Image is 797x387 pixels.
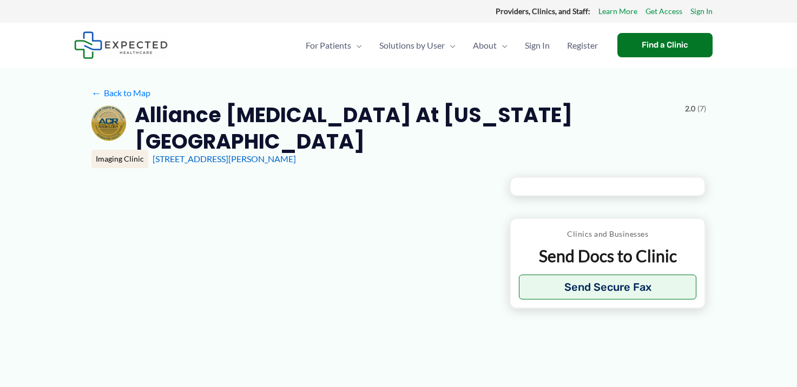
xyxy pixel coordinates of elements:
[351,26,362,64] span: Menu Toggle
[297,26,607,64] nav: Primary Site Navigation
[690,4,713,18] a: Sign In
[567,26,598,64] span: Register
[645,4,682,18] a: Get Access
[379,26,445,64] span: Solutions by User
[617,33,713,57] a: Find a Clinic
[135,102,676,155] h2: Alliance [MEDICAL_DATA] at [US_STATE][GEOGRAPHIC_DATA]
[496,6,590,16] strong: Providers, Clinics, and Staff:
[598,4,637,18] a: Learn More
[558,26,607,64] a: Register
[91,88,102,98] span: ←
[473,26,497,64] span: About
[685,102,695,116] span: 2.0
[445,26,456,64] span: Menu Toggle
[519,275,697,299] button: Send Secure Fax
[74,31,168,59] img: Expected Healthcare Logo - side, dark font, small
[371,26,464,64] a: Solutions by UserMenu Toggle
[306,26,351,64] span: For Patients
[697,102,706,116] span: (7)
[497,26,508,64] span: Menu Toggle
[153,154,296,164] a: [STREET_ADDRESS][PERSON_NAME]
[91,85,150,101] a: ←Back to Map
[297,26,371,64] a: For PatientsMenu Toggle
[91,150,148,168] div: Imaging Clinic
[525,26,550,64] span: Sign In
[519,245,697,266] p: Send Docs to Clinic
[516,26,558,64] a: Sign In
[464,26,516,64] a: AboutMenu Toggle
[519,227,697,241] p: Clinics and Businesses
